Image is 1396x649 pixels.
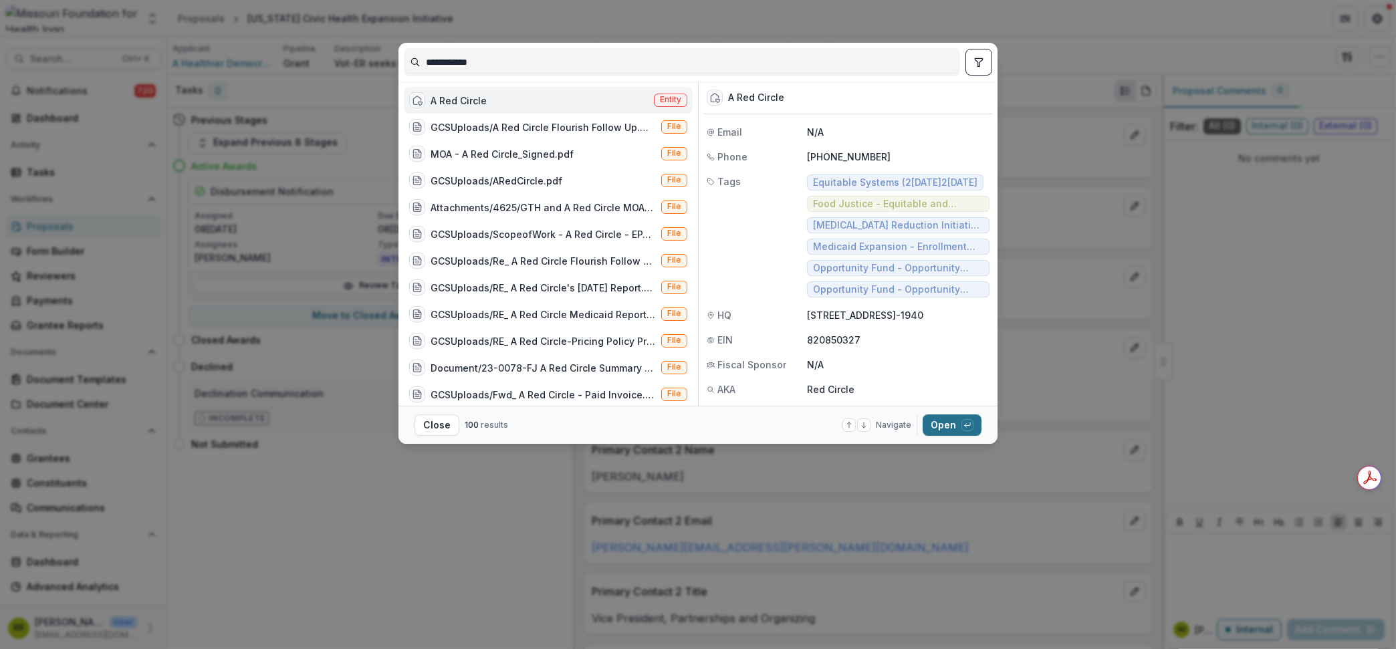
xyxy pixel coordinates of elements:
[728,92,784,104] div: A Red Circle
[807,382,990,396] p: Red Circle
[717,333,733,347] span: EIN
[717,174,741,188] span: Tags
[667,148,681,158] span: File
[813,284,983,295] span: Opportunity Fund - Opportunity Fund Sponsorships
[667,282,681,291] span: File
[660,95,681,104] span: Entity
[717,382,735,396] span: AKA
[876,419,911,431] span: Navigate
[813,241,983,253] span: Medicaid Expansion - Enrollment Assistance and Training ([DATE]-[DATE])
[431,388,656,402] div: GCSUploads/Fwd_ A Red Circle - Paid Invoice.msg
[807,308,990,322] p: [STREET_ADDRESS]-1940
[807,150,990,164] p: [PHONE_NUMBER]
[431,94,487,108] div: A Red Circle
[667,229,681,238] span: File
[431,174,562,188] div: GCSUploads/ARedCircle.pdf
[667,202,681,211] span: File
[481,420,508,430] span: results
[923,414,981,436] button: Open
[813,220,983,231] span: [MEDICAL_DATA] Reduction Initiative - Flourish - Aligned Activities (2[DATE]2[DATE] - Community M...
[431,201,656,215] div: Attachments/4625/GTH and A Red Circle MOA- MFH Grant.pdf
[717,308,731,322] span: HQ
[415,414,459,436] button: Close
[431,120,656,134] div: GCSUploads/A Red Circle Flourish Follow Up.msg
[431,281,656,295] div: GCSUploads/RE_ A Red Circle's [DATE] Report.msg
[813,199,983,210] span: Food Justice - Equitable and Resilient Food Systems
[965,49,992,76] button: toggle filters
[813,263,983,274] span: Opportunity Fund - Opportunity Fund - Grants/Contracts
[807,333,990,347] p: 820850327
[667,309,681,318] span: File
[807,125,990,139] p: N/A
[667,362,681,372] span: File
[431,227,656,241] div: GCSUploads/ScopeofWork - A Red Circle - EPA - Word Count LLC.pdf
[717,150,747,164] span: Phone
[717,125,742,139] span: Email
[431,334,656,348] div: GCSUploads/RE_ A Red Circle-Pricing Policy Proposal-documents due to ET o[DATE]8_28.msg
[431,147,574,161] div: MOA - A Red Circle_Signed.pdf
[667,175,681,184] span: File
[667,255,681,265] span: File
[465,420,479,430] span: 100
[431,307,656,321] div: GCSUploads/RE_ A Red Circle Medicaid Report Question.msg
[813,177,977,188] span: Equitable Systems (2[DATE]2[DATE]
[807,358,990,372] p: N/A
[667,389,681,398] span: File
[717,358,786,372] span: Fiscal Sponsor
[431,361,656,375] div: Document/23-0078-FJ A Red Circle Summary Form.docx
[431,254,656,268] div: GCSUploads/Re_ A Red Circle Flourish Follow Up.msg
[667,122,681,131] span: File
[667,336,681,345] span: File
